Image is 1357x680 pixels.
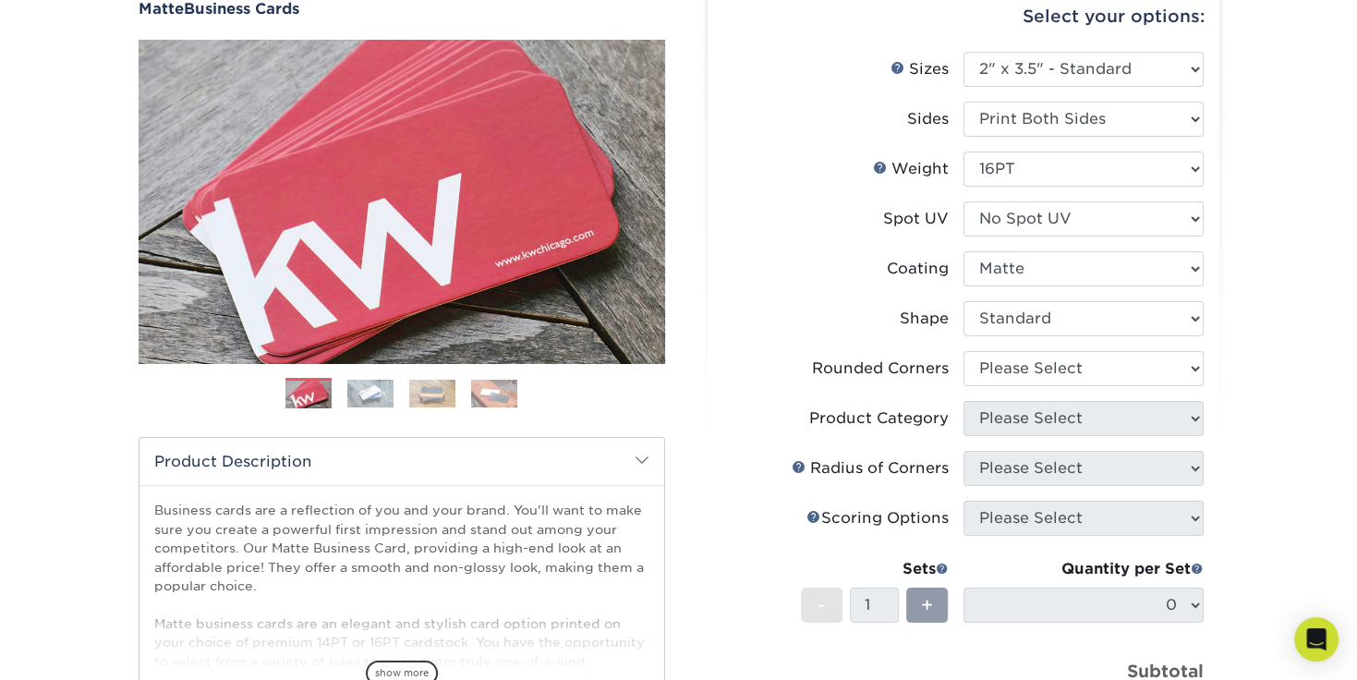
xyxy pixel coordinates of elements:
[1294,617,1339,662] div: Open Intercom Messenger
[792,457,949,480] div: Radius of Corners
[285,371,332,418] img: Business Cards 01
[907,108,949,130] div: Sides
[891,58,949,80] div: Sizes
[806,507,949,529] div: Scoring Options
[921,591,933,619] span: +
[818,591,826,619] span: -
[887,258,949,280] div: Coating
[139,438,664,485] h2: Product Description
[801,558,949,580] div: Sets
[471,380,517,407] img: Business Cards 04
[812,358,949,380] div: Rounded Corners
[347,380,394,407] img: Business Cards 02
[900,308,949,330] div: Shape
[883,208,949,230] div: Spot UV
[963,558,1204,580] div: Quantity per Set
[873,158,949,180] div: Weight
[809,407,949,430] div: Product Category
[409,380,455,407] img: Business Cards 03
